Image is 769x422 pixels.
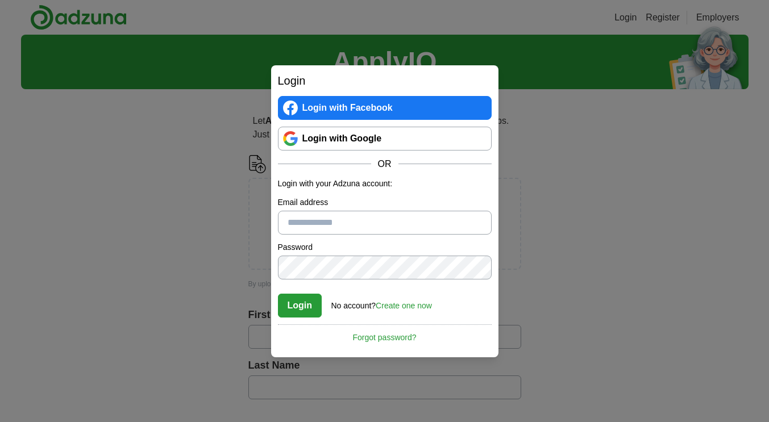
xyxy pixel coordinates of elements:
p: Login with your Adzuna account: [278,178,492,190]
button: Login [278,294,322,317]
a: Login with Facebook [278,96,492,120]
div: No account? [331,293,432,312]
a: Create one now [376,301,432,310]
a: Login with Google [278,127,492,151]
h2: Login [278,72,492,89]
span: OR [371,157,398,171]
a: Forgot password? [278,324,492,344]
label: Email address [278,197,492,208]
label: Password [278,241,492,253]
